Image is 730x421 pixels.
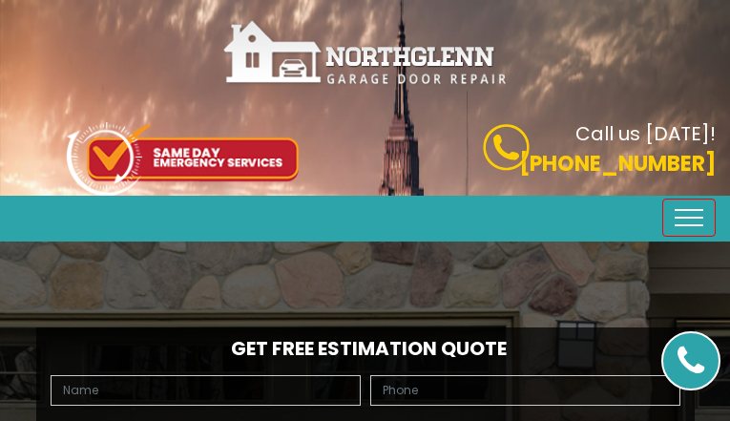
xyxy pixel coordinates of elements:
[575,120,716,147] b: Call us [DATE]!
[380,124,717,179] a: Call us [DATE]! [PHONE_NUMBER]
[662,199,716,237] button: Toggle navigation
[51,375,361,406] input: Name
[370,375,680,406] input: Phone
[222,19,509,87] img: Northglenn.png
[67,122,299,196] img: icon-top.png
[46,337,685,360] h2: Get Free Estimation Quote
[380,148,717,179] p: [PHONE_NUMBER]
